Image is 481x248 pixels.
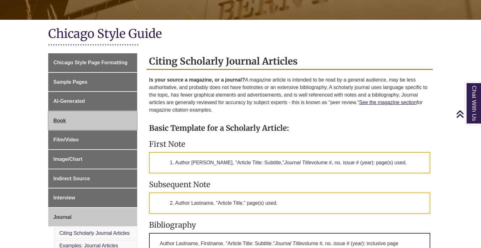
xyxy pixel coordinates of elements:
p: 1. Author [PERSON_NAME], "Article Title: Subtitle," volume #, no. issue # (year): page(s) used. [149,152,430,173]
a: Book [48,111,137,130]
span: Chicago Style Page Formatting [54,60,127,65]
a: Film/Video [48,130,137,149]
span: Interview [54,195,75,200]
span: Book [54,118,66,123]
a: Image/Chart [48,150,137,169]
a: See the magazine section [359,100,417,105]
strong: Is your source a magazine, or a journal? [149,77,245,82]
h3: First Note [149,139,430,149]
span: Sample Pages [54,79,88,85]
a: Sample Pages [48,73,137,92]
span: Film/Video [54,137,79,142]
h2: Citing Scholarly Journal Articles [147,53,433,70]
a: Back to Top [456,110,479,118]
a: Interview [48,188,137,207]
a: Journal [48,208,137,227]
a: Chicago Style Page Formatting [48,53,137,72]
p: A magazine article is intended to be read by a general audience, may be less authoritative, and p... [149,76,430,114]
span: Image/Chart [54,156,82,162]
p: 2. Author Lastname, "Article Title," page(s) used. [149,193,430,214]
h3: Bibliography [149,220,430,230]
h3: Subsequent Note [149,180,430,189]
a: Citing Scholarly Journal Articles [59,230,130,236]
span: Indirect Source [54,176,90,181]
span: Journal [54,214,72,220]
span: AI-Generated [54,98,85,104]
a: Indirect Source [48,169,137,188]
h1: Chicago Style Guide [48,26,433,43]
em: Journal Title [275,241,302,246]
em: Journal Title [284,160,312,165]
a: AI-Generated [48,92,137,111]
strong: Basic Template for a Scholarly Article: [149,123,289,133]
